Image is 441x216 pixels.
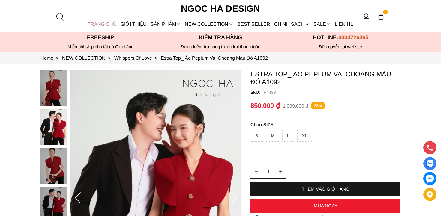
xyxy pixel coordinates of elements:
[161,55,268,61] a: Link to Estra Top_ Áo Peplum Vai Choàng Màu Đỏ A1092
[261,90,400,95] p: TP4438
[297,130,312,142] div: XL
[250,90,261,95] h6: SKU:
[338,34,368,40] span: 0334726465
[149,16,183,32] div: SẢN PHẨM
[280,34,400,41] p: Hotline:
[114,55,161,61] a: Link to Whispers Of Love
[423,172,436,185] a: messenger
[383,10,388,15] span: 0
[199,34,242,40] font: Kiểm tra hàng
[40,55,62,61] a: Link to Home
[266,130,279,142] div: M
[175,1,265,16] a: Ngoc Ha Design
[118,16,148,32] a: GIỚI THIỆU
[85,16,118,32] a: TRANG CHỦ
[282,130,294,142] div: L
[311,102,325,110] p: 23%
[40,44,160,49] div: Miễn phí ship cho tất cả đơn hàng
[152,55,160,61] span: >
[183,16,235,32] a: NEW COLLECTION
[53,55,61,61] span: >
[378,13,384,20] img: img-CART-ICON-ksit0nf1
[250,166,286,178] input: Quantity input
[272,16,311,32] div: Chính sách
[62,55,114,61] a: Link to NEW COLLECTION
[312,16,333,32] a: SALE
[250,203,400,208] div: MUA NGAY
[280,44,400,49] h6: Độc quyền tại website
[426,160,433,167] img: Display image
[40,148,67,184] img: Estra Top_ Áo Peplum Vai Choàng Màu Đỏ A1092_mini_2
[423,157,436,170] a: Display image
[160,44,280,49] p: Được kiểm tra hàng trước khi thanh toán
[333,16,355,32] a: LIÊN HỆ
[40,70,67,106] img: Estra Top_ Áo Peplum Vai Choàng Màu Đỏ A1092_mini_0
[250,102,280,110] p: 850.000 ₫
[235,16,272,32] a: BEST SELLER
[250,70,400,86] p: Estra Top_ Áo Peplum Vai Choàng Màu Đỏ A1092
[40,34,160,41] p: Freeship
[283,103,308,109] p: 1.099.000 ₫
[250,186,400,191] div: THÊM VÀO GIỎ HÀNG
[40,109,67,145] img: Estra Top_ Áo Peplum Vai Choàng Màu Đỏ A1092_mini_1
[106,55,113,61] span: >
[250,122,400,127] p: SIZE
[251,130,263,142] div: S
